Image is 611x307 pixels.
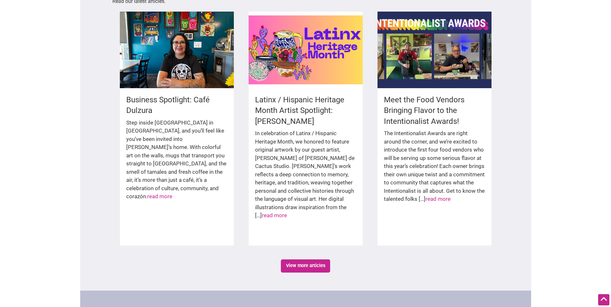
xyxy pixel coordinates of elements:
[598,294,609,305] div: Scroll Back to Top
[255,95,356,127] h4: Latinx / Hispanic Heritage Month Artist Spotlight: [PERSON_NAME]
[126,95,227,116] h4: Business Spotlight: Café Dulzura
[425,196,451,202] a: read more
[255,129,356,226] div: In celebration of Latinx / Hispanic Heritage Month, we honored to feature original artwork by our...
[384,129,485,210] div: The Intentionalist Awards are right around the corner, and we’re excited to introduce the first f...
[147,193,172,200] a: read more
[281,259,330,273] a: View more articles
[262,212,287,219] a: read more
[384,95,485,127] h4: Meet the Food Vendors Bringing Flavor to the Intentionalist Awards!
[126,119,227,207] div: Step inside [GEOGRAPHIC_DATA] in [GEOGRAPHIC_DATA], and you’ll feel like you’ve been invited into...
